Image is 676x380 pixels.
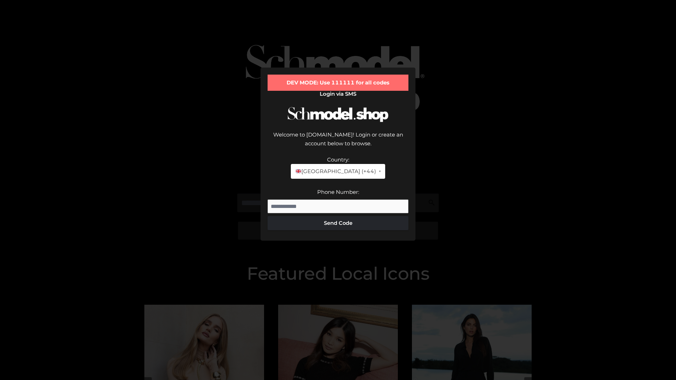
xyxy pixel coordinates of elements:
div: DEV MODE: Use 111111 for all codes [268,75,408,91]
div: Welcome to [DOMAIN_NAME]! Login or create an account below to browse. [268,130,408,155]
h2: Login via SMS [268,91,408,97]
img: Schmodel Logo [285,101,391,128]
button: Send Code [268,216,408,230]
label: Country: [327,156,349,163]
label: Phone Number: [317,189,359,195]
span: [GEOGRAPHIC_DATA] (+44) [295,167,376,176]
img: 🇬🇧 [296,169,301,174]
